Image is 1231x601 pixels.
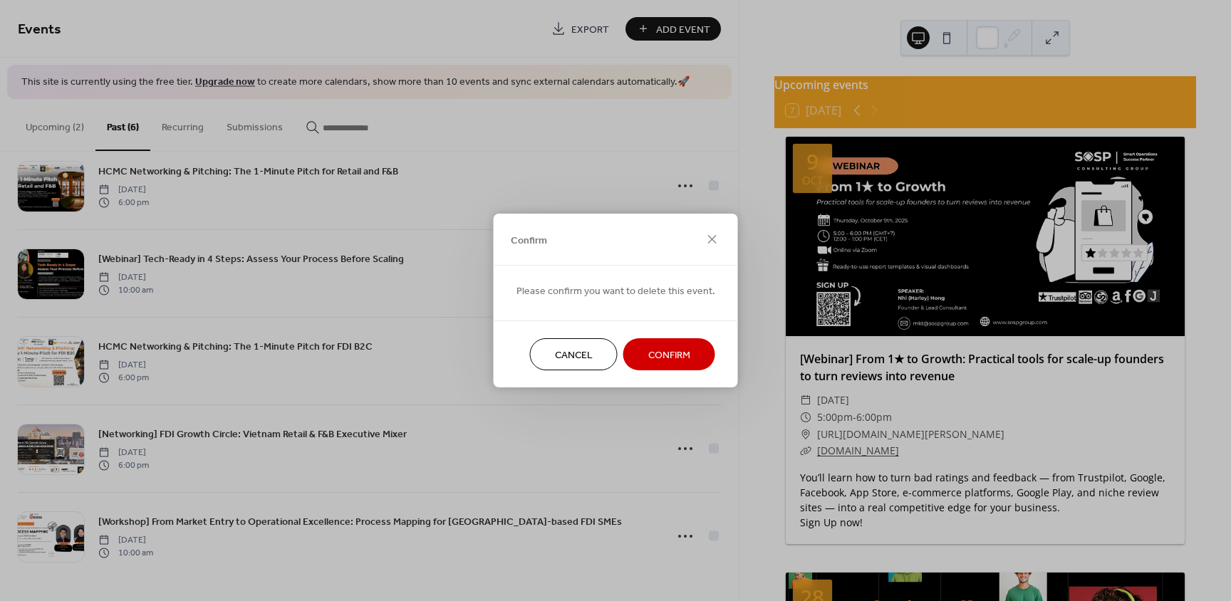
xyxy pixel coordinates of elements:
[555,348,593,363] span: Cancel
[530,338,618,370] button: Cancel
[516,284,715,299] span: Please confirm you want to delete this event.
[648,348,690,363] span: Confirm
[623,338,715,370] button: Confirm
[511,233,547,248] span: Confirm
